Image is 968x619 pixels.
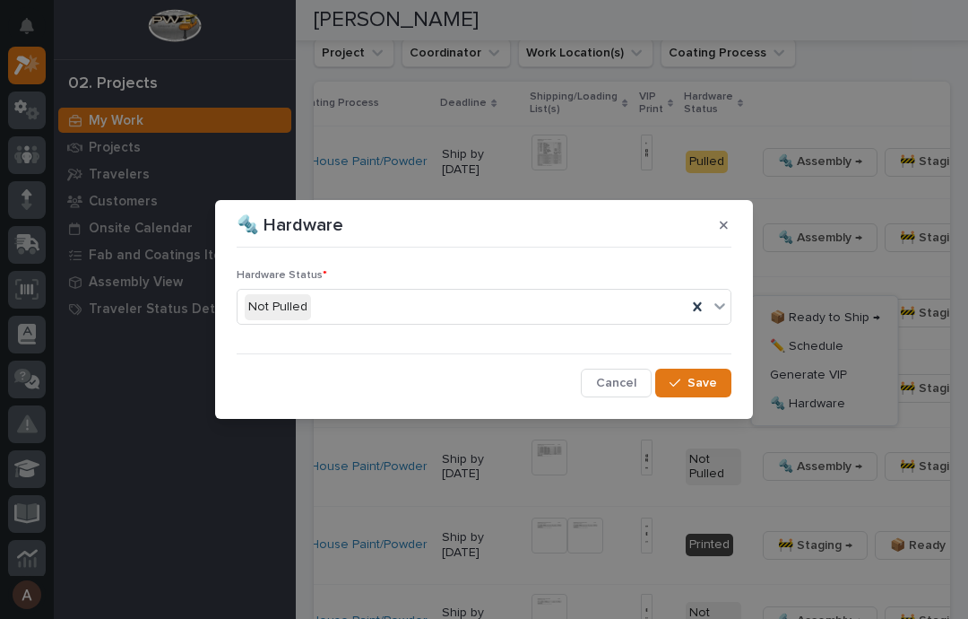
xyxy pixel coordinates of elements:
[655,369,731,397] button: Save
[237,214,343,236] p: 🔩 Hardware
[245,294,311,320] div: Not Pulled
[687,375,717,391] span: Save
[237,270,327,281] span: Hardware Status
[596,375,636,391] span: Cancel
[581,369,652,397] button: Cancel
